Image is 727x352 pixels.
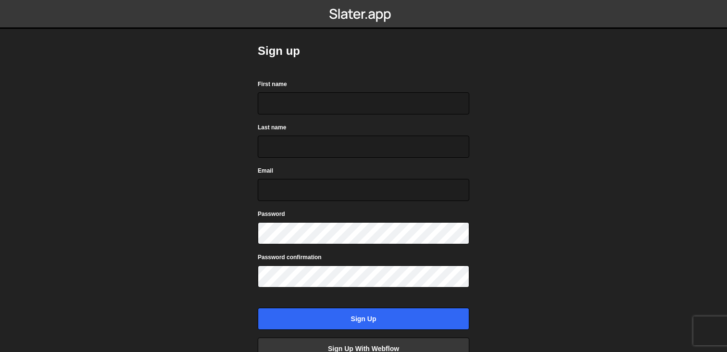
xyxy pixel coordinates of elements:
input: Sign up [258,308,469,330]
h2: Sign up [258,43,469,59]
label: Last name [258,123,286,132]
label: Password confirmation [258,252,322,262]
label: First name [258,79,287,89]
label: Password [258,209,285,219]
label: Email [258,166,273,176]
